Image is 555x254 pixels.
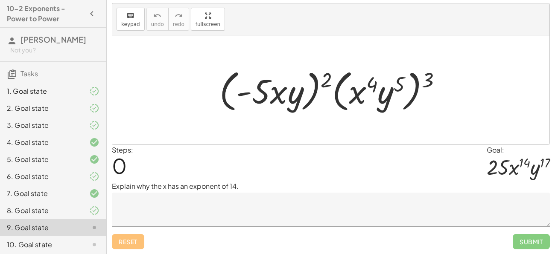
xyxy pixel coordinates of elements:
i: Task finished and correct. [89,137,99,147]
div: 5. Goal state [7,154,76,165]
p: Explain why the x has an exponent of 14. [112,181,550,191]
button: undoundo [146,8,169,31]
i: Task finished and part of it marked as correct. [89,103,99,113]
i: Task not started. [89,240,99,250]
i: Task finished and part of it marked as correct. [89,171,99,182]
button: fullscreen [191,8,225,31]
i: Task finished and part of it marked as correct. [89,86,99,96]
i: redo [175,11,183,21]
i: Task finished and part of it marked as correct. [89,205,99,216]
i: Task finished and part of it marked as correct. [89,120,99,130]
div: 2. Goal state [7,103,76,113]
div: Goal: [487,145,550,155]
button: keyboardkeypad [117,8,145,31]
span: redo [173,21,184,27]
span: fullscreen [196,21,220,27]
i: undo [153,11,161,21]
i: Task finished and correct. [89,188,99,199]
div: 9. Goal state [7,222,76,233]
span: Tasks [20,69,38,78]
div: 3. Goal state [7,120,76,130]
div: 6. Goal state [7,171,76,182]
i: keyboard [126,11,134,21]
div: Not you? [10,46,99,55]
div: 8. Goal state [7,205,76,216]
i: Task finished and correct. [89,154,99,165]
span: undo [151,21,164,27]
span: [PERSON_NAME] [20,35,86,44]
button: redoredo [168,8,189,31]
div: 4. Goal state [7,137,76,147]
span: 0 [112,153,127,179]
span: keypad [121,21,140,27]
h4: 10-2 Exponents - Power to Power [7,3,84,24]
label: Steps: [112,145,133,154]
div: 1. Goal state [7,86,76,96]
div: 10. Goal state [7,240,76,250]
i: Task not started. [89,222,99,233]
div: 7. Goal state [7,188,76,199]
